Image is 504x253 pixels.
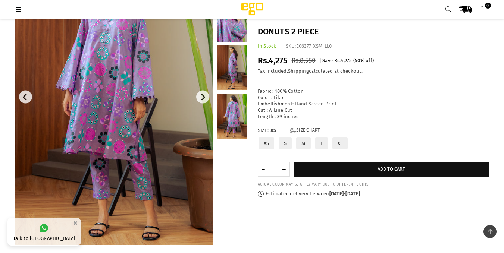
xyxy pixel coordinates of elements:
[258,191,489,197] p: Estimated delivery between - .
[258,137,275,150] label: XS
[288,68,309,74] a: Shipping
[442,3,456,16] a: Search
[258,82,489,120] p: Fabric : 100% Cotton Color : Lilac Embellishment: Hand Screen Print Cut : A-Line Cut Length : 39 ...
[476,3,489,16] a: 0
[329,191,344,196] time: [DATE]
[7,218,81,246] a: Talk to [GEOGRAPHIC_DATA]
[355,58,360,63] span: 50
[71,217,80,229] button: ×
[485,3,491,9] span: 0
[319,58,321,63] span: |
[270,127,285,134] span: XS
[220,2,284,17] img: Ego
[19,91,32,104] button: Previous
[295,137,311,150] label: M
[12,6,25,12] a: Menu
[258,162,290,177] quantity-input: Quantity
[322,58,333,63] span: Save
[332,137,349,150] label: XL
[258,182,489,187] div: ACTUAL COLOR MAY SLIGHTLY VARY DUE TO DIFFERENT LIGHTS
[345,191,360,196] time: [DATE]
[292,57,316,64] span: Rs.8,550
[296,43,332,49] span: E06377-XSM-LL0
[278,137,292,150] label: S
[353,58,374,63] span: ( % off)
[258,56,288,66] span: Rs.4,275
[314,137,329,150] label: L
[258,68,489,75] div: Tax included. calculated at checkout.
[294,162,489,177] button: Add to cart
[258,26,489,38] h1: Donuts 2 piece
[378,166,405,172] span: Add to cart
[196,91,209,104] button: Next
[334,58,352,63] span: Rs.4,275
[258,127,489,134] label: Size:
[258,43,276,49] span: In Stock
[286,43,332,50] div: SKU:
[290,127,320,134] a: Size Chart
